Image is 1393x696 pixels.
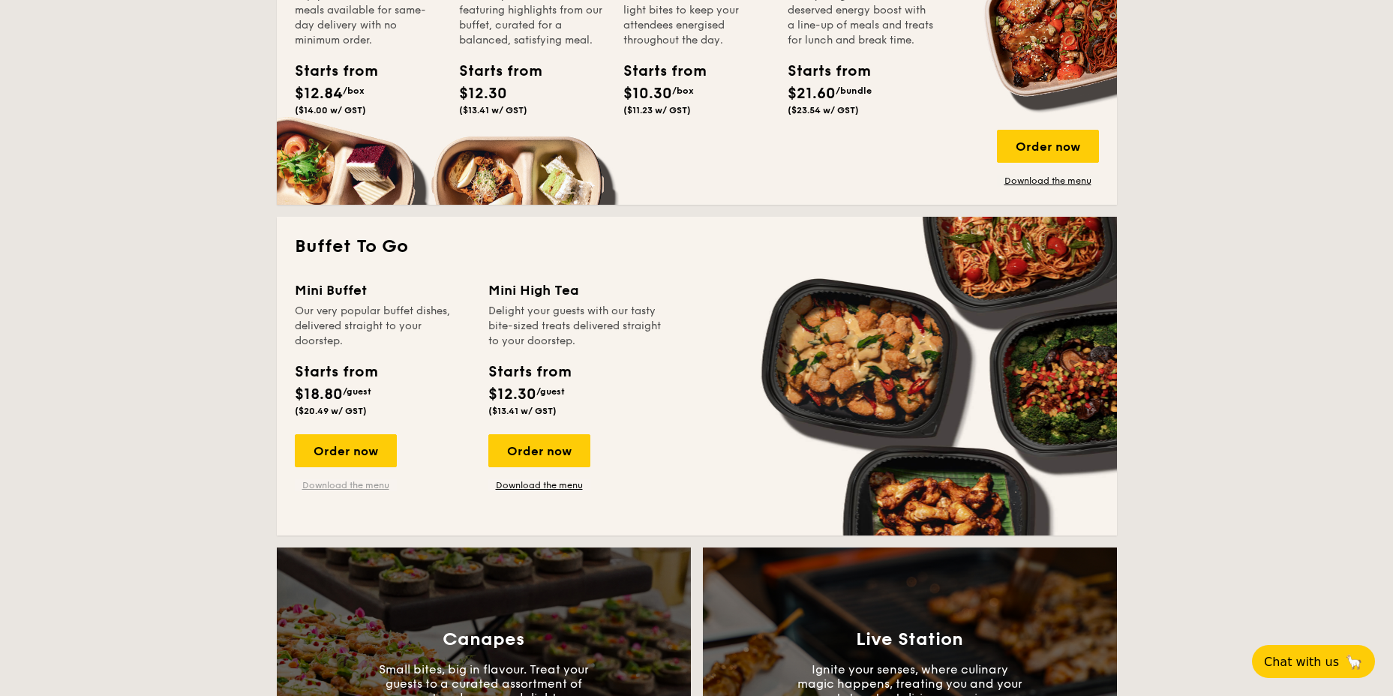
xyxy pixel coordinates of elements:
span: /bundle [836,85,872,96]
span: $12.30 [459,85,507,103]
span: ($14.00 w/ GST) [295,105,366,115]
div: Mini High Tea [488,280,664,301]
span: ($20.49 w/ GST) [295,406,367,416]
div: Mini Buffet [295,280,470,301]
h2: Buffet To Go [295,235,1099,259]
span: ($11.23 w/ GST) [623,105,691,115]
div: Order now [488,434,590,467]
div: Our very popular buffet dishes, delivered straight to your doorstep. [295,304,470,349]
span: $12.30 [488,385,536,403]
div: Order now [295,434,397,467]
span: Chat with us [1264,655,1339,669]
span: $12.84 [295,85,343,103]
span: /box [343,85,365,96]
span: /guest [343,386,371,397]
h3: Live Station [856,629,963,650]
h3: Canapes [443,629,524,650]
div: Starts from [459,60,527,82]
span: ($23.54 w/ GST) [788,105,859,115]
div: Starts from [295,361,377,383]
div: Starts from [295,60,362,82]
button: Chat with us🦙 [1252,645,1375,678]
span: $18.80 [295,385,343,403]
span: 🦙 [1345,653,1363,670]
span: ($13.41 w/ GST) [488,406,557,416]
a: Download the menu [488,479,590,491]
a: Download the menu [997,175,1099,187]
span: /box [672,85,694,96]
span: ($13.41 w/ GST) [459,105,527,115]
div: Delight your guests with our tasty bite-sized treats delivered straight to your doorstep. [488,304,664,349]
div: Starts from [623,60,691,82]
a: Download the menu [295,479,397,491]
span: $10.30 [623,85,672,103]
div: Starts from [488,361,570,383]
span: /guest [536,386,565,397]
span: $21.60 [788,85,836,103]
div: Order now [997,130,1099,163]
div: Starts from [788,60,855,82]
